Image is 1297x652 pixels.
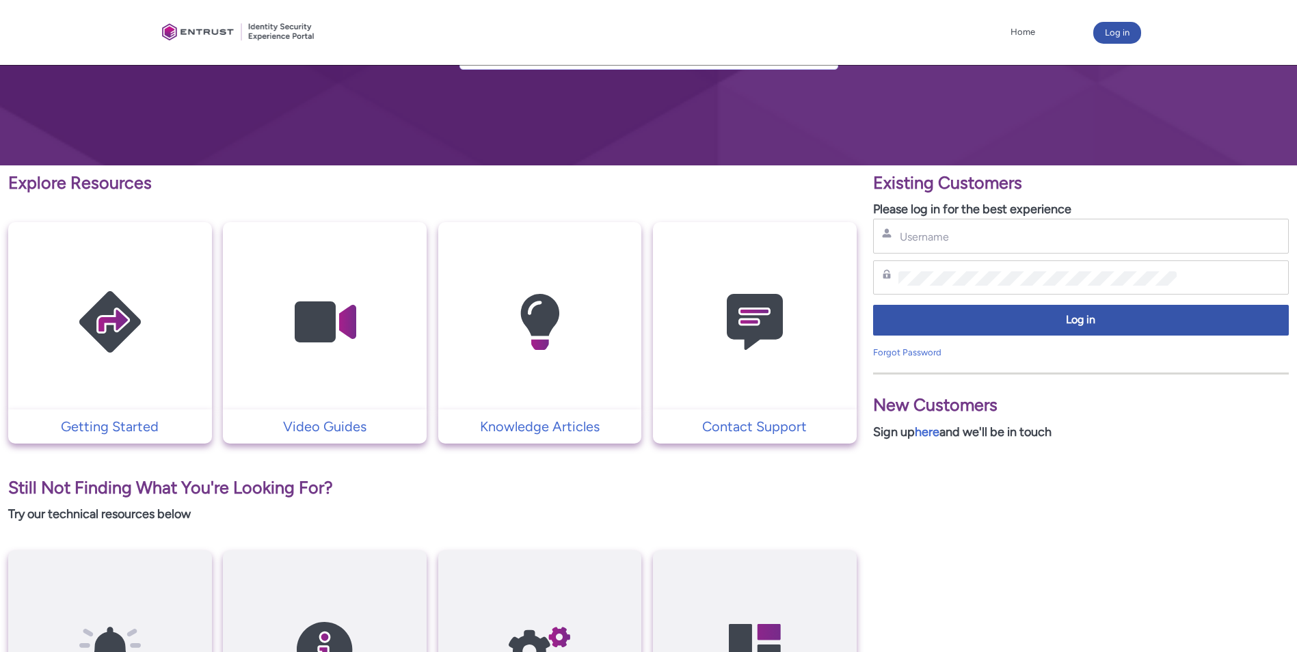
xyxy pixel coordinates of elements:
[882,312,1280,328] span: Log in
[438,416,642,437] a: Knowledge Articles
[873,423,1289,442] p: Sign up and we'll be in touch
[474,249,604,396] img: Knowledge Articles
[873,305,1289,336] button: Log in
[230,416,420,437] p: Video Guides
[915,424,939,439] a: here
[660,416,850,437] p: Contact Support
[653,416,857,437] a: Contact Support
[1007,22,1039,42] a: Home
[873,170,1289,196] p: Existing Customers
[8,505,857,524] p: Try our technical resources below
[260,249,390,396] img: Video Guides
[898,230,1177,244] input: Username
[8,170,857,196] p: Explore Resources
[1093,22,1141,44] button: Log in
[873,347,941,357] a: Forgot Password
[873,200,1289,219] p: Please log in for the best experience
[45,249,175,396] img: Getting Started
[690,249,820,396] img: Contact Support
[8,475,857,501] p: Still Not Finding What You're Looking For?
[223,416,427,437] a: Video Guides
[445,416,635,437] p: Knowledge Articles
[8,416,212,437] a: Getting Started
[15,416,205,437] p: Getting Started
[873,392,1289,418] p: New Customers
